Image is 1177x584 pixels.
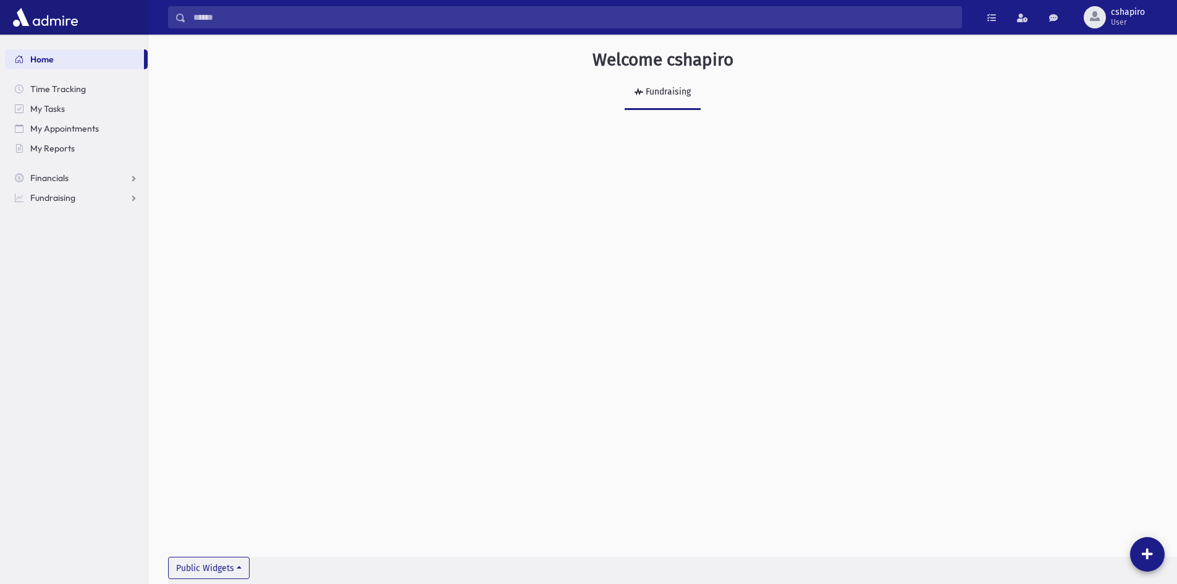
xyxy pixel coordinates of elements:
[5,49,144,69] a: Home
[593,49,733,70] h3: Welcome cshapiro
[186,6,961,28] input: Search
[5,119,148,138] a: My Appointments
[30,83,86,95] span: Time Tracking
[5,99,148,119] a: My Tasks
[5,138,148,158] a: My Reports
[30,123,99,134] span: My Appointments
[625,75,701,110] a: Fundraising
[1111,7,1145,17] span: cshapiro
[30,143,75,154] span: My Reports
[1111,17,1145,27] span: User
[643,87,691,97] div: Fundraising
[5,79,148,99] a: Time Tracking
[5,188,148,208] a: Fundraising
[30,192,75,203] span: Fundraising
[10,5,81,30] img: AdmirePro
[30,172,69,184] span: Financials
[30,54,54,65] span: Home
[5,168,148,188] a: Financials
[168,557,250,579] button: Public Widgets
[30,103,65,114] span: My Tasks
